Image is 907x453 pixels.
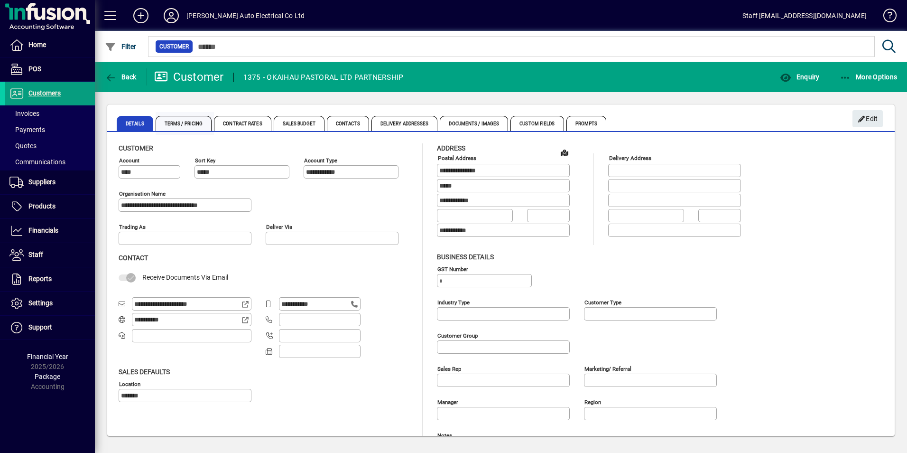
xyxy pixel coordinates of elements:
span: Receive Documents Via Email [142,274,228,281]
span: Customer [159,42,189,51]
a: Settings [5,292,95,315]
button: Profile [156,7,186,24]
a: Communications [5,154,95,170]
span: POS [28,65,41,73]
span: Details [117,116,153,131]
span: Communications [9,158,65,166]
mat-label: Sort key [195,157,215,164]
button: Add [126,7,156,24]
span: Invoices [9,110,39,117]
mat-label: GST Number [437,265,468,272]
span: More Options [840,73,898,81]
span: Back [105,73,137,81]
mat-label: Sales rep [437,365,461,372]
a: Home [5,33,95,57]
span: Customers [28,89,61,97]
mat-label: Account [119,157,139,164]
span: Suppliers [28,178,56,186]
a: Support [5,316,95,340]
span: Edit [858,111,878,127]
mat-label: Deliver via [266,224,292,230]
a: Suppliers [5,170,95,194]
span: Financial Year [27,353,68,360]
mat-label: Marketing/ Referral [584,365,631,372]
span: Prompts [566,116,607,131]
div: Customer [154,69,224,85]
a: Reports [5,267,95,291]
span: Package [35,373,60,380]
mat-label: Manager [437,398,458,405]
span: Documents / Images [440,116,508,131]
button: Back [102,68,139,85]
span: Sales Budget [274,116,324,131]
div: [PERSON_NAME] Auto Electrical Co Ltd [186,8,305,23]
a: Products [5,195,95,218]
span: Terms / Pricing [156,116,212,131]
mat-label: Customer type [584,299,621,305]
a: Financials [5,219,95,243]
span: Payments [9,126,45,133]
span: Contact [119,254,148,262]
a: View on map [557,145,572,160]
a: POS [5,57,95,81]
span: Products [28,202,56,210]
mat-label: Location [119,380,140,387]
button: Filter [102,38,139,55]
mat-label: Trading as [119,224,146,230]
a: Invoices [5,105,95,122]
a: Payments [5,122,95,138]
span: Quotes [9,142,37,150]
span: Custom Fields [510,116,564,131]
mat-label: Account Type [304,157,337,164]
div: 1375 - OKAIHAU PASTORAL LTD PARTNERSHIP [243,70,404,85]
div: Staff [EMAIL_ADDRESS][DOMAIN_NAME] [742,8,867,23]
a: Staff [5,243,95,267]
span: Filter [105,43,137,50]
mat-label: Notes [437,432,452,438]
span: Reports [28,275,52,283]
span: Staff [28,251,43,258]
span: Sales defaults [119,368,170,376]
span: Contract Rates [214,116,271,131]
span: Home [28,41,46,48]
a: Knowledge Base [876,2,895,33]
button: Enquiry [777,68,822,85]
span: Customer [119,144,153,152]
span: Enquiry [780,73,819,81]
span: Address [437,144,465,152]
button: Edit [852,110,883,127]
span: Support [28,323,52,331]
button: More Options [837,68,900,85]
app-page-header-button: Back [95,68,147,85]
span: Contacts [327,116,369,131]
span: Settings [28,299,53,307]
mat-label: Industry type [437,299,470,305]
span: Business details [437,253,494,261]
mat-label: Customer group [437,332,478,339]
span: Financials [28,226,58,234]
mat-label: Region [584,398,601,405]
a: Quotes [5,138,95,154]
span: Delivery Addresses [371,116,438,131]
mat-label: Organisation name [119,190,166,197]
